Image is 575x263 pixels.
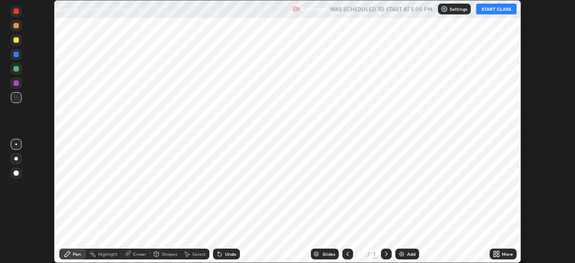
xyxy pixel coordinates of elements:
h5: WAS SCHEDULED TO START AT 5:00 PM [330,5,433,13]
div: Highlight [98,252,118,256]
div: Slides [323,252,335,256]
img: class-settings-icons [441,5,448,13]
div: Pen [73,252,81,256]
div: Eraser [133,252,146,256]
div: More [502,252,513,256]
div: Shapes [162,252,177,256]
p: Lec -06 Carbon & it's Compounds [59,5,143,13]
div: 1 [357,251,366,257]
p: Settings [450,7,467,11]
button: START CLASS [476,4,517,14]
div: 1 [372,250,377,258]
div: Add [407,252,416,256]
img: recording.375f2c34.svg [292,5,300,13]
div: Undo [225,252,236,256]
div: Select [192,252,206,256]
div: / [367,251,370,257]
p: Recording [301,6,327,13]
img: add-slide-button [398,250,405,258]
